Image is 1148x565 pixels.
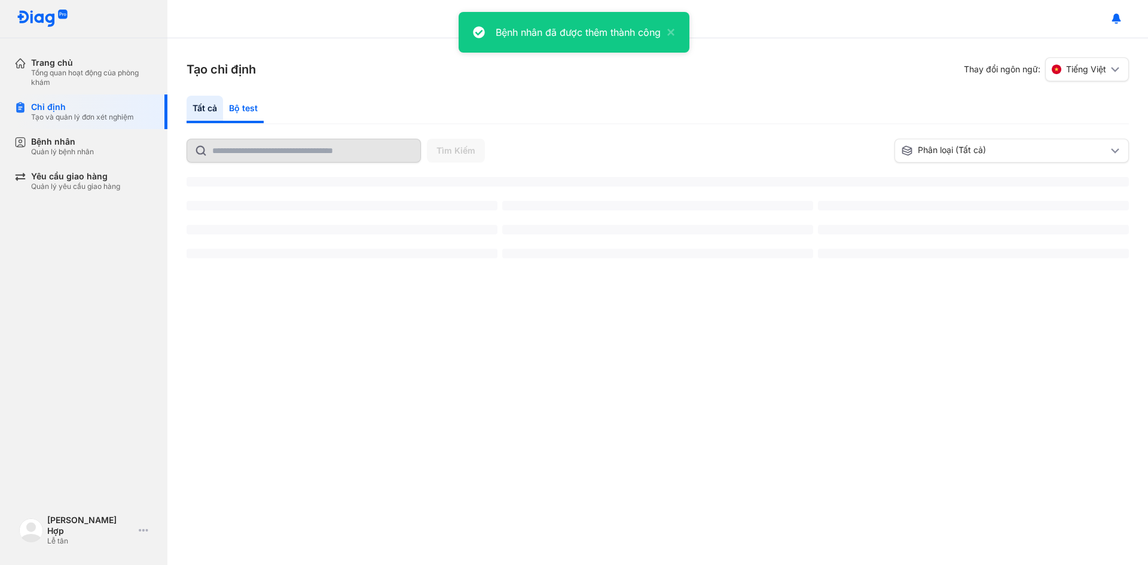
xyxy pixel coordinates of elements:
[31,182,120,191] div: Quản lý yêu cầu giao hàng
[19,518,43,542] img: logo
[818,225,1129,234] span: ‌
[223,96,264,123] div: Bộ test
[31,136,94,147] div: Bệnh nhân
[187,177,1129,187] span: ‌
[427,139,485,163] button: Tìm Kiếm
[31,171,120,182] div: Yêu cầu giao hàng
[47,515,134,536] div: [PERSON_NAME] Hợp
[496,25,661,39] div: Bệnh nhân đã được thêm thành công
[187,96,223,123] div: Tất cả
[187,201,497,210] span: ‌
[502,201,813,210] span: ‌
[31,57,153,68] div: Trang chủ
[818,249,1129,258] span: ‌
[17,10,68,28] img: logo
[502,249,813,258] span: ‌
[31,102,134,112] div: Chỉ định
[661,25,675,39] button: close
[818,201,1129,210] span: ‌
[187,225,497,234] span: ‌
[187,61,256,78] h3: Tạo chỉ định
[31,147,94,157] div: Quản lý bệnh nhân
[187,249,497,258] span: ‌
[31,68,153,87] div: Tổng quan hoạt động của phòng khám
[31,112,134,122] div: Tạo và quản lý đơn xét nghiệm
[964,57,1129,81] div: Thay đổi ngôn ngữ:
[502,225,813,234] span: ‌
[47,536,134,546] div: Lễ tân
